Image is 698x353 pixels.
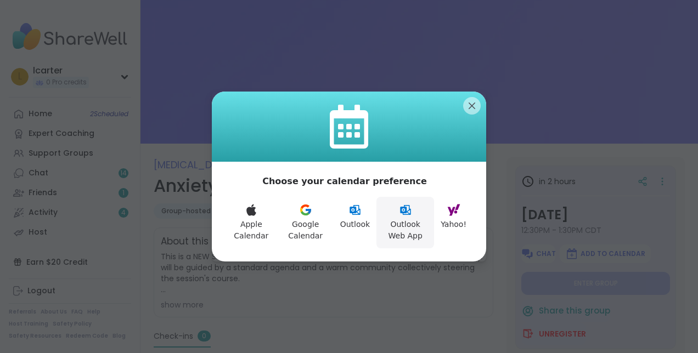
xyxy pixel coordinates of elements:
button: Google Calendar [278,197,334,248]
button: Outlook [334,197,377,248]
p: Choose your calendar preference [262,175,427,188]
button: Outlook Web App [376,197,434,248]
button: Apple Calendar [225,197,278,248]
button: Yahoo! [434,197,473,248]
